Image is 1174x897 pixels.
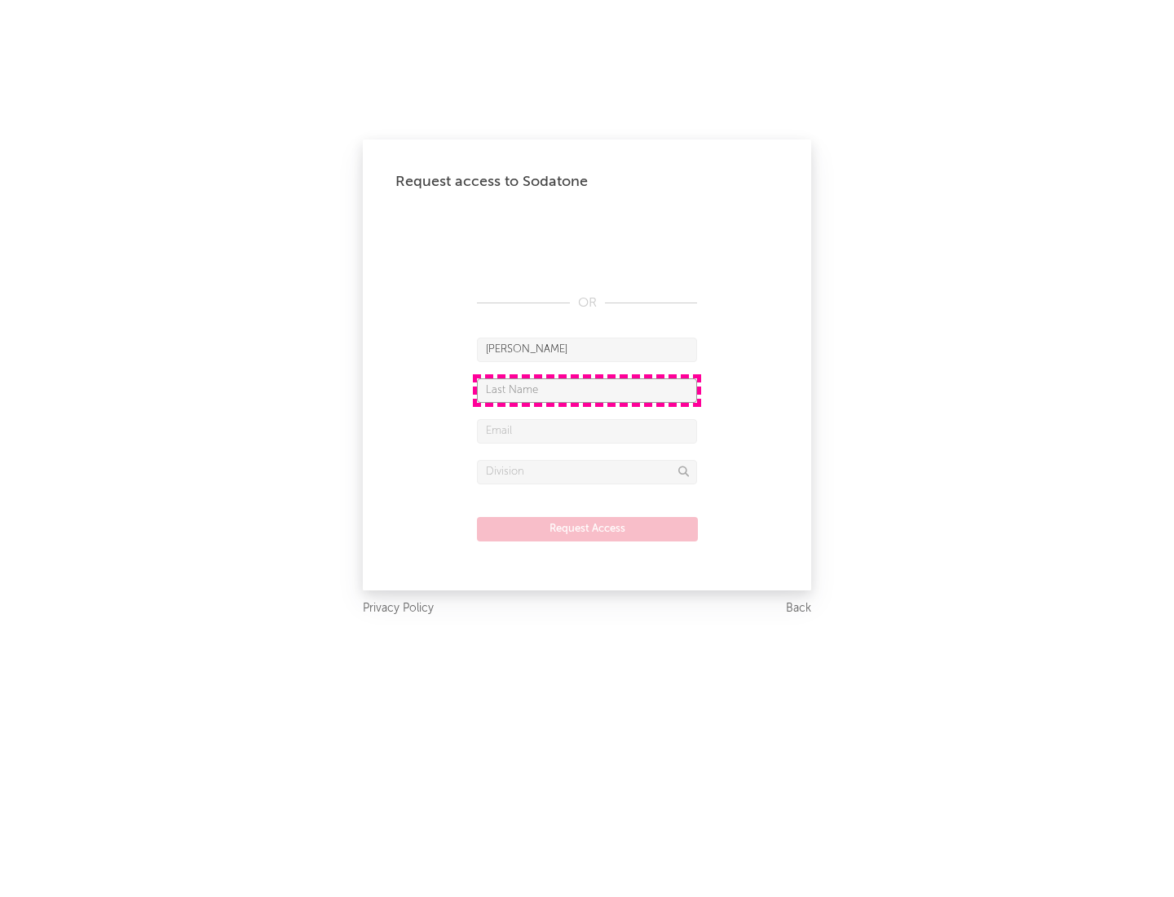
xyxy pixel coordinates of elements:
a: Privacy Policy [363,599,434,619]
div: Request access to Sodatone [395,172,779,192]
input: Email [477,419,697,444]
input: First Name [477,338,697,362]
a: Back [786,599,811,619]
div: OR [477,294,697,313]
input: Last Name [477,378,697,403]
input: Division [477,460,697,484]
button: Request Access [477,517,698,541]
